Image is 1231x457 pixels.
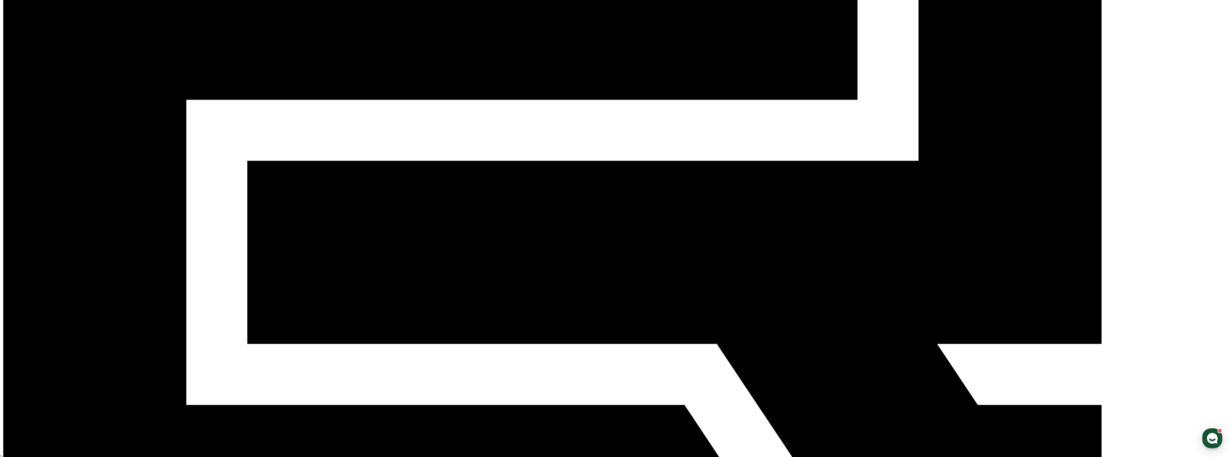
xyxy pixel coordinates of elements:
span: 대화 [66,239,74,245]
span: 설정 [111,239,120,245]
a: 대화 [47,228,93,246]
span: 홈 [23,239,27,245]
a: 홈 [2,228,47,246]
a: 설정 [93,228,138,246]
